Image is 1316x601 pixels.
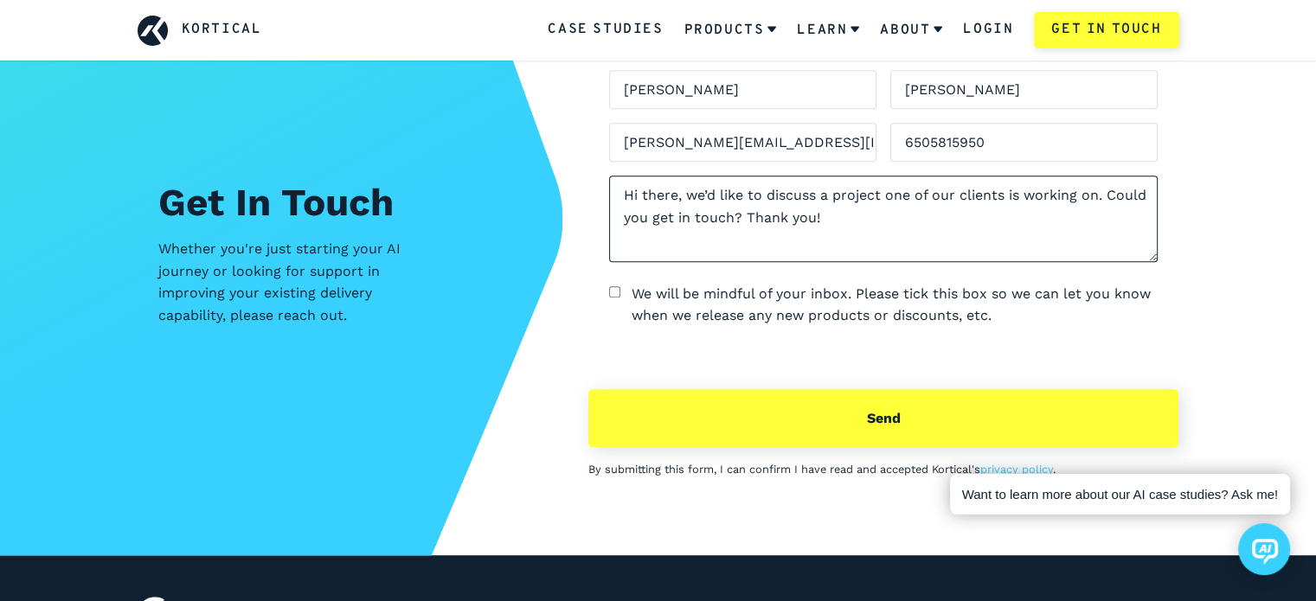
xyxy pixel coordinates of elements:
p: Whether you're just starting your AI journey or looking for support in improving your existing de... [158,238,418,326]
a: Login [963,19,1013,42]
a: privacy policy [980,463,1053,476]
label: We will be mindful of your inbox. Please tick this box so we can let you know when we release any... [632,283,1159,327]
button: send [588,389,1178,448]
h2: Get In Touch [158,174,527,231]
input: Last name [890,70,1158,109]
a: Get in touch [1034,12,1178,48]
a: Learn [797,8,859,53]
a: About [880,8,942,53]
textarea: Hi there, we’d like to discuss a project one of our clients is working on. Could you get in touch... [609,176,1158,262]
input: First name * [609,70,876,109]
input: Phone number [890,123,1158,162]
a: Products [684,8,776,53]
p: By submitting this form, I can confirm I have read and accepted Kortical's . [588,461,1178,478]
input: Company Email * [609,123,876,162]
a: Kortical [182,19,262,42]
a: Case Studies [548,19,663,42]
